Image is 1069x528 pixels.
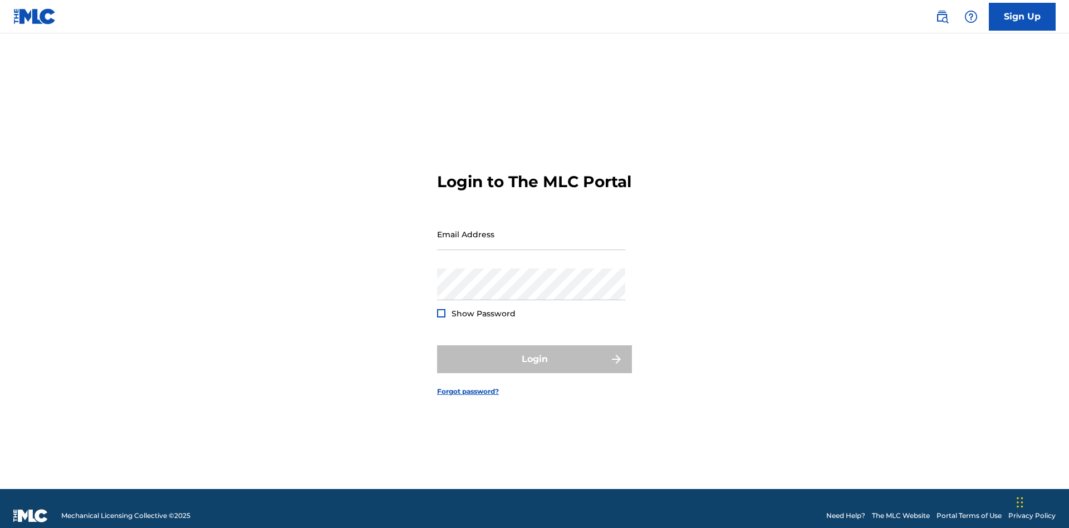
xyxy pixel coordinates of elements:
[872,511,930,521] a: The MLC Website
[13,8,56,25] img: MLC Logo
[1008,511,1056,521] a: Privacy Policy
[61,511,190,521] span: Mechanical Licensing Collective © 2025
[964,10,978,23] img: help
[437,172,631,192] h3: Login to The MLC Portal
[1017,486,1023,519] div: Drag
[960,6,982,28] div: Help
[931,6,953,28] a: Public Search
[826,511,865,521] a: Need Help?
[989,3,1056,31] a: Sign Up
[936,511,1002,521] a: Portal Terms of Use
[935,10,949,23] img: search
[437,387,499,397] a: Forgot password?
[13,509,48,522] img: logo
[452,309,516,319] span: Show Password
[1013,475,1069,528] iframe: Chat Widget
